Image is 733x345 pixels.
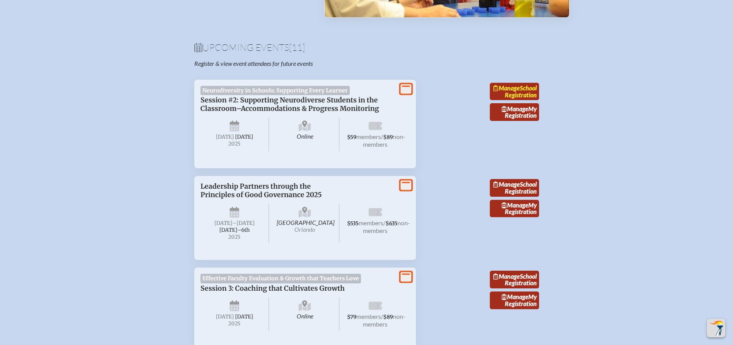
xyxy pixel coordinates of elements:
[216,313,234,320] span: [DATE]
[707,319,725,337] button: Scroll Top
[490,291,539,309] a: ManageMy Registration
[200,86,350,95] span: Neurodiversity in Schools: Supporting Every Learner
[232,220,255,226] span: –[DATE]
[383,314,393,320] span: $89
[502,105,528,112] span: Manage
[270,117,339,151] span: Online
[356,313,381,320] span: members
[708,320,724,336] img: To the top
[194,60,397,67] p: Register & view event attendees for future events
[363,219,410,234] span: non-members
[490,271,539,288] a: ManageSchool Registration
[214,220,232,226] span: [DATE]
[200,284,345,293] span: Session 3: Coaching that Cultivates Growth
[235,313,253,320] span: [DATE]
[493,84,520,92] span: Manage
[200,274,361,283] span: Effective Faculty Evaluation & Growth that Teachers Love
[207,321,263,327] span: 2025
[502,201,528,209] span: Manage
[200,182,322,199] span: Leadership Partners through the Principles of Good Governance 2025
[294,226,315,233] span: Orlando
[363,313,406,328] span: non-members
[490,200,539,218] a: ManageMy Registration
[289,42,305,53] span: [11]
[219,227,250,233] span: [DATE]–⁠6th
[493,181,520,188] span: Manage
[490,83,539,100] a: ManageSchool Registration
[235,134,253,140] span: [DATE]
[490,179,539,197] a: ManageSchool Registration
[363,133,406,148] span: non-members
[194,43,539,52] h1: Upcoming Events
[381,313,383,320] span: /
[347,314,356,320] span: $79
[347,134,356,141] span: $59
[347,220,359,227] span: $535
[383,134,393,141] span: $89
[381,133,383,140] span: /
[200,96,379,113] span: Session #2: Supporting Neurodiverse Students in the Classroom–Accommodations & Progress Monitoring
[386,220,397,227] span: $635
[207,234,263,240] span: 2025
[270,204,339,243] span: [GEOGRAPHIC_DATA]
[207,141,263,147] span: 2025
[490,103,539,121] a: ManageMy Registration
[356,133,381,140] span: members
[502,293,528,300] span: Manage
[270,297,339,331] span: Online
[216,134,234,140] span: [DATE]
[493,273,520,280] span: Manage
[383,219,386,226] span: /
[359,219,383,226] span: members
